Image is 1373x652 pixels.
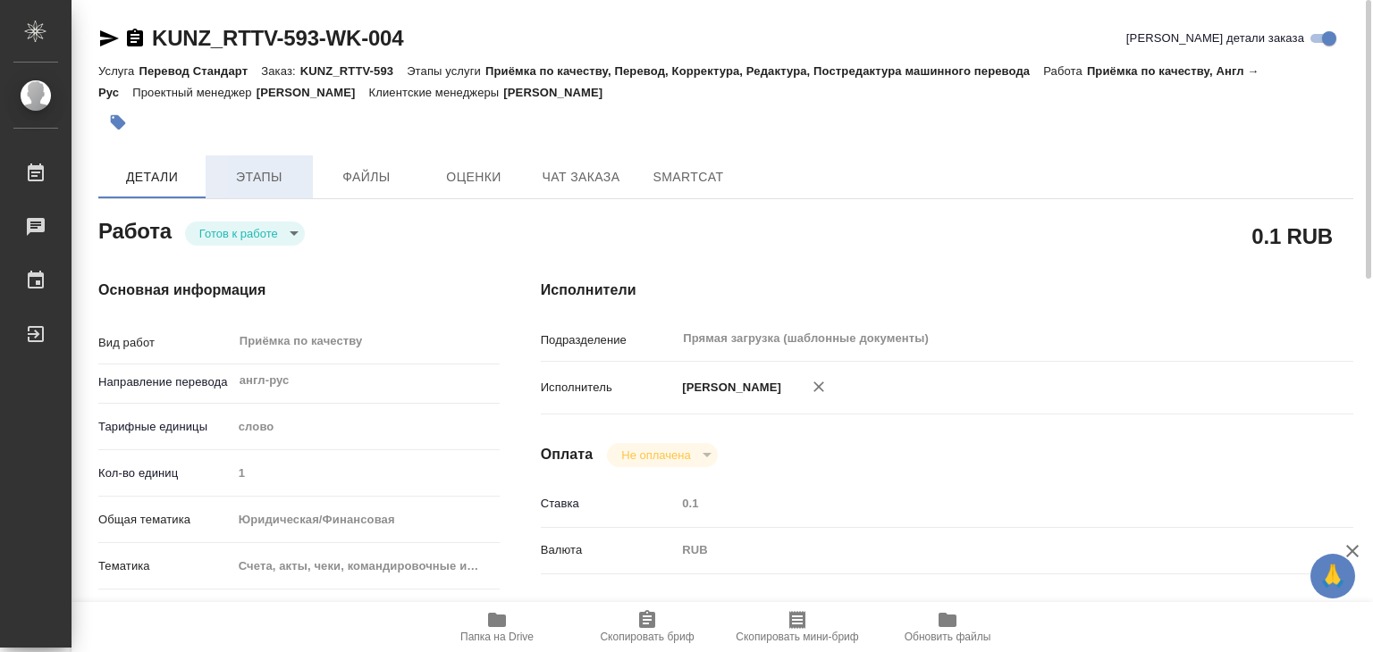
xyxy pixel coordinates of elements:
[232,505,501,535] div: Юридическая/Финансовая
[152,26,403,50] a: KUNZ_RTTV-593-WK-004
[676,379,781,397] p: [PERSON_NAME]
[541,541,677,559] p: Валюта
[194,226,283,241] button: Готов к работе
[98,334,232,352] p: Вид работ
[607,443,717,467] div: Готов к работе
[799,367,838,406] button: Удалить исполнителя
[98,280,469,301] h4: Основная информация
[485,64,1043,78] p: Приёмка по качеству, Перевод, Корректура, Редактура, Постредактура машинного перевода
[98,28,120,49] button: Скопировать ссылку для ЯМессенджера
[460,631,534,643] span: Папка на Drive
[109,166,195,188] span: Детали
[232,460,501,486] input: Пустое поле
[407,64,485,78] p: Этапы услуги
[139,64,261,78] p: Перевод Стандарт
[541,280,1353,301] h4: Исполнители
[572,602,722,652] button: Скопировать бриф
[98,213,172,246] h2: Работа
[124,28,146,49] button: Скопировать ссылку
[600,631,694,643] span: Скопировать бриф
[98,511,232,529] p: Общая тематика
[1251,221,1333,251] h2: 0.1 RUB
[645,166,731,188] span: SmartCat
[185,222,305,246] div: Готов к работе
[98,557,232,575] p: Тематика
[1043,64,1087,78] p: Работа
[538,166,624,188] span: Чат заказа
[676,535,1285,565] div: RUB
[1318,557,1348,595] span: 🙏
[722,602,872,652] button: Скопировать мини-бриф
[232,551,501,581] div: Счета, акты, чеки, командировочные и таможенные документы
[324,166,409,188] span: Файлы
[872,602,1023,652] button: Обновить файлы
[216,166,302,188] span: Этапы
[422,602,572,652] button: Папка на Drive
[98,464,232,482] p: Кол-во единиц
[541,379,677,397] p: Исполнитель
[431,166,517,188] span: Оценки
[676,490,1285,516] input: Пустое поле
[541,495,677,513] p: Ставка
[541,331,677,349] p: Подразделение
[1126,29,1304,47] span: [PERSON_NAME] детали заказа
[232,412,501,442] div: слово
[300,64,407,78] p: KUNZ_RTTV-593
[132,86,256,99] p: Проектный менеджер
[503,86,616,99] p: [PERSON_NAME]
[257,86,369,99] p: [PERSON_NAME]
[98,418,232,436] p: Тарифные единицы
[98,373,232,391] p: Направление перевода
[1310,554,1355,598] button: 🙏
[369,86,504,99] p: Клиентские менеджеры
[616,447,695,463] button: Не оплачена
[541,444,594,465] h4: Оплата
[905,631,991,643] span: Обновить файлы
[98,64,139,78] p: Услуга
[736,631,858,643] span: Скопировать мини-бриф
[98,103,138,142] button: Добавить тэг
[261,64,299,78] p: Заказ:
